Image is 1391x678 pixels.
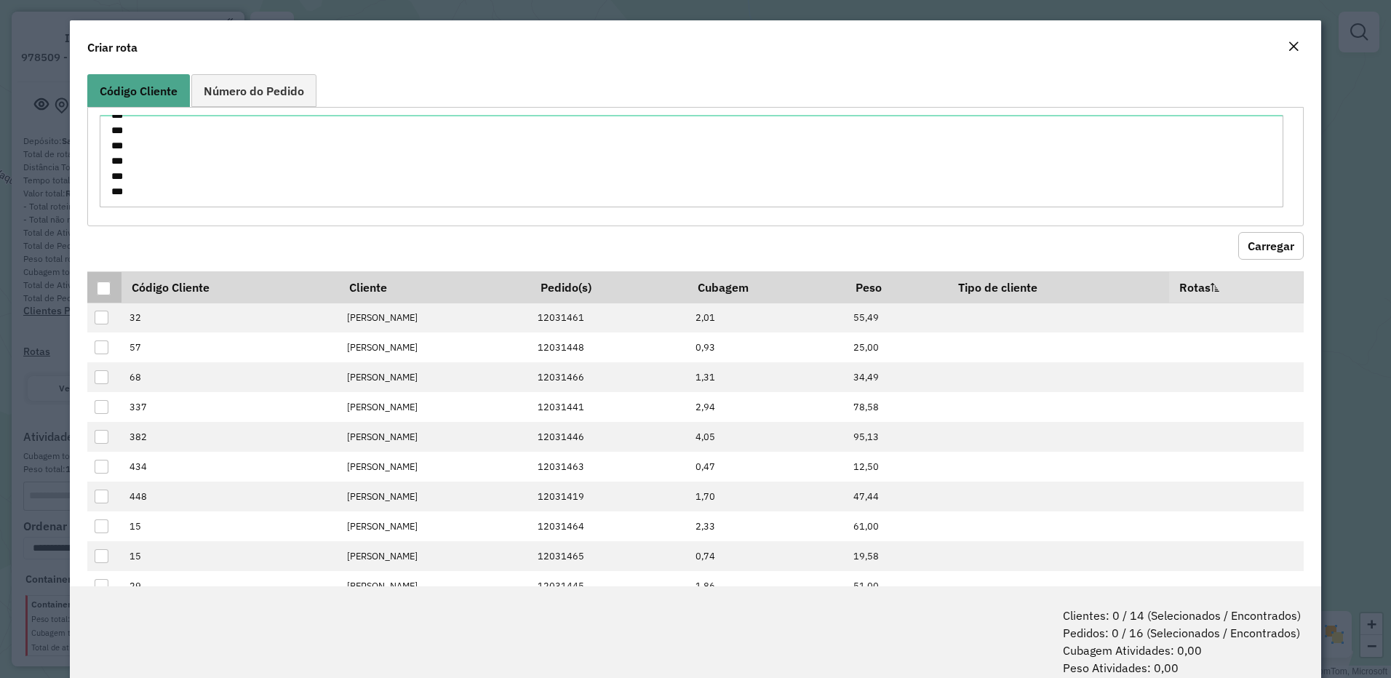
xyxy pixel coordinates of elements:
[846,392,949,422] td: 78,58
[121,571,339,601] td: 29
[688,392,846,422] td: 2,94
[688,482,846,511] td: 1,70
[688,422,846,452] td: 4,05
[538,401,584,413] span: 12031441
[538,460,584,473] span: 12031463
[846,511,949,541] td: 61,00
[339,571,530,601] td: [PERSON_NAME]
[688,541,846,571] td: 0,74
[846,303,949,332] td: 55,49
[846,332,949,362] td: 25,00
[1283,38,1304,57] button: Close
[846,452,949,482] td: 12,50
[538,520,584,533] span: 12031464
[538,311,584,324] span: 12031461
[339,332,530,362] td: [PERSON_NAME]
[530,271,688,303] th: Pedido(s)
[121,362,339,392] td: 68
[688,362,846,392] td: 1,31
[1063,607,1301,677] span: Clientes: 0 / 14 (Selecionados / Encontrados) Pedidos: 0 / 16 (Selecionados / Encontrados) Cubage...
[121,271,339,303] th: Código Cliente
[121,392,339,422] td: 337
[688,452,846,482] td: 0,47
[688,511,846,541] td: 2,33
[339,392,530,422] td: [PERSON_NAME]
[339,511,530,541] td: [PERSON_NAME]
[846,362,949,392] td: 34,49
[1288,41,1299,52] em: Fechar
[846,271,949,303] th: Peso
[846,541,949,571] td: 19,58
[538,490,584,503] span: 12031419
[538,371,584,383] span: 12031466
[121,332,339,362] td: 57
[846,422,949,452] td: 95,13
[121,541,339,571] td: 15
[538,341,584,354] span: 12031448
[949,271,1170,303] th: Tipo de cliente
[688,571,846,601] td: 1,86
[121,452,339,482] td: 434
[121,511,339,541] td: 15
[688,271,846,303] th: Cubagem
[100,85,178,97] span: Código Cliente
[1238,232,1304,260] button: Carregar
[846,482,949,511] td: 47,44
[846,571,949,601] td: 51,00
[339,452,530,482] td: [PERSON_NAME]
[121,422,339,452] td: 382
[538,550,584,562] span: 12031465
[538,431,584,443] span: 12031446
[339,362,530,392] td: [PERSON_NAME]
[339,482,530,511] td: [PERSON_NAME]
[121,482,339,511] td: 448
[87,39,137,56] h4: Criar rota
[538,580,584,592] span: 12031445
[339,422,530,452] td: [PERSON_NAME]
[1169,271,1304,303] th: Rotas
[688,332,846,362] td: 0,93
[688,303,846,332] td: 2,01
[121,303,339,332] td: 32
[339,541,530,571] td: [PERSON_NAME]
[339,303,530,332] td: [PERSON_NAME]
[339,271,530,303] th: Cliente
[204,85,304,97] span: Número do Pedido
